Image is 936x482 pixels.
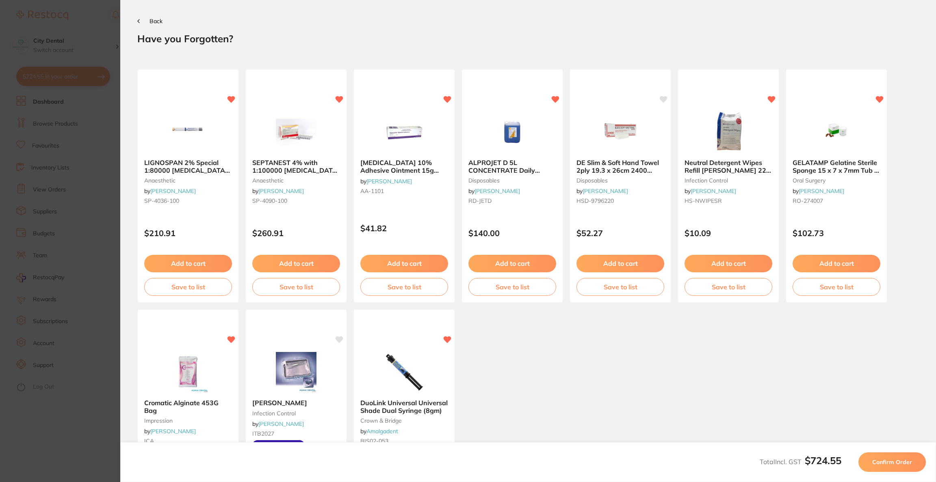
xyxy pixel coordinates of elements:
button: Save to list [252,278,340,296]
span: Total Incl. GST [760,458,841,466]
a: [PERSON_NAME] [150,428,196,435]
b: Tray Barrier [252,399,340,406]
img: GELATAMP Gelatine Sterile Sponge 15 x 7 x 7mm Tub of 50 [810,112,863,152]
small: AA-1101 [360,188,448,194]
small: oral surgery [793,177,880,184]
p: $210.91 [144,228,232,238]
img: DE Slim & Soft Hand Towel 2ply 19.3 x 26cm 2400 sheets [594,112,647,152]
img: XYLOCAINE 10% Adhesive Ointment 15g Tube Topical [378,112,431,152]
img: Tray Barrier [270,352,323,393]
button: Add to cart [360,255,448,272]
button: Add to cart [793,255,880,272]
span: by [576,187,628,195]
small: SP-4090-100 [252,198,340,204]
button: Save to list [360,278,448,296]
span: by [685,187,736,195]
small: disposables [576,177,664,184]
small: disposables [468,177,556,184]
a: [PERSON_NAME] [583,187,628,195]
a: Amalgadent [366,428,398,435]
small: infection control [685,177,772,184]
span: by [252,187,304,195]
p: $140.00 [468,228,556,238]
span: by [252,420,304,428]
a: [PERSON_NAME] [799,187,844,195]
a: [PERSON_NAME] [691,187,736,195]
a: [PERSON_NAME] [258,187,304,195]
span: by [144,428,196,435]
small: BIS02-053 [360,438,448,444]
b: $724.55 [805,454,841,467]
small: SP-4036-100 [144,198,232,204]
small: impression [144,417,232,424]
a: [PERSON_NAME] [366,178,412,185]
b: XYLOCAINE 10% Adhesive Ointment 15g Tube Topical [360,159,448,174]
img: DuoLink Universal Universal Shade Dual Syringe (8gm) [378,352,431,393]
b: LIGNOSPAN 2% Special 1:80000 adrenalin 2.2ml 2xBox 50 Blue [144,159,232,174]
span: by [793,187,844,195]
span: Back [149,17,162,25]
button: Confirm Order [858,452,926,472]
button: Add to cart [144,255,232,272]
p: $10.09 [685,228,772,238]
p: $52.27 [576,228,664,238]
b: Cromatic Alginate 453G Bag [144,399,232,414]
small: anaesthetic [252,177,340,184]
span: by [144,187,196,195]
img: SEPTANEST 4% with 1:100000 adrenalin 2.2ml 2xBox 50 GOLD [270,112,323,152]
h2: Have you Forgotten? [137,33,919,45]
small: infection control [252,410,340,417]
a: [PERSON_NAME] [474,187,520,195]
p: $102.73 [793,228,880,238]
small: HS-NWIPESR [685,198,772,204]
button: Save to list [793,278,880,296]
button: Back [137,18,162,24]
b: Neutral Detergent Wipes Refill HENRY SCHEIN 220 pack [685,159,772,174]
small: anaesthetic [144,177,232,184]
span: by [360,428,398,435]
button: Add to cart [468,255,556,272]
button: Save to list [468,278,556,296]
button: Add to cart [685,255,772,272]
b: ALPROJET D 5L CONCENTRATE Daily Evacuator Cleaner Bottle [468,159,556,174]
b: DE Slim & Soft Hand Towel 2ply 19.3 x 26cm 2400 sheets [576,159,664,174]
button: Save to list [144,278,232,296]
b: SEPTANEST 4% with 1:100000 adrenalin 2.2ml 2xBox 50 GOLD [252,159,340,174]
a: [PERSON_NAME] [150,187,196,195]
button: Save to list [576,278,664,296]
small: ICA [144,438,232,444]
b: DuoLink Universal Universal Shade Dual Syringe (8gm) [360,399,448,414]
small: crown & bridge [360,417,448,424]
p: $260.91 [252,228,340,238]
span: Buy 5, Get 1 Free [252,440,305,451]
small: RD-JETD [468,198,556,204]
span: by [360,178,412,185]
img: LIGNOSPAN 2% Special 1:80000 adrenalin 2.2ml 2xBox 50 Blue [162,112,214,152]
img: ALPROJET D 5L CONCENTRATE Daily Evacuator Cleaner Bottle [486,112,539,152]
small: HSD-9796220 [576,198,664,204]
img: Cromatic Alginate 453G Bag [162,352,214,393]
span: Confirm Order [872,458,912,466]
button: Save to list [685,278,772,296]
button: Add to cart [252,255,340,272]
small: ITB2027 [252,430,340,437]
button: Add to cart [576,255,664,272]
a: [PERSON_NAME] [258,420,304,428]
span: by [468,187,520,195]
p: $41.82 [360,224,448,233]
small: RO-274007 [793,198,880,204]
b: GELATAMP Gelatine Sterile Sponge 15 x 7 x 7mm Tub of 50 [793,159,880,174]
img: Neutral Detergent Wipes Refill HENRY SCHEIN 220 pack [702,112,755,152]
